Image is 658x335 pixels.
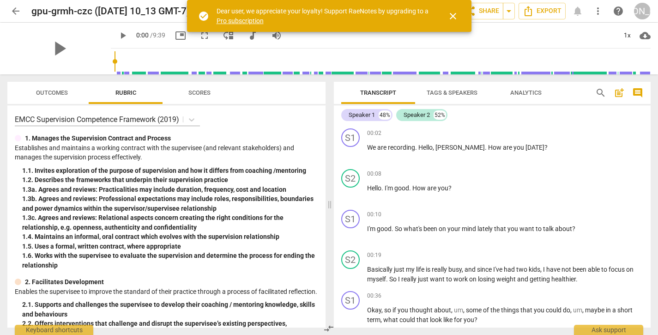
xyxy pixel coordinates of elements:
[10,6,21,17] span: arrow_back
[47,37,71,61] span: play_arrow
[367,184,381,192] span: Hello
[519,3,566,19] button: Export
[432,266,448,273] span: really
[115,89,136,96] span: Rubric
[150,31,165,39] span: / 9:39
[510,89,542,96] span: Analytics
[406,266,416,273] span: my
[383,316,399,323] span: what
[612,306,617,314] span: a
[22,242,318,251] div: 1. 5. Uses a formal, written contract, where appropriate
[435,144,485,151] span: [PERSON_NAME]
[377,225,392,232] span: good
[461,3,503,19] button: Share
[640,30,651,41] span: cloud_download
[22,300,318,319] div: 2. 1. Supports and challenges the supervisee to develop their coaching / mentoring knowledge, ski...
[381,184,385,192] span: .
[31,6,190,17] h2: gpu-grmh-czc ([DATE] 10_13 GMT-7)
[516,266,529,273] span: two
[501,306,520,314] span: things
[595,87,606,98] span: search
[15,143,318,162] p: Establishes and maintains a working contract with the supervisee (and relevant stakeholders) and ...
[367,211,381,219] span: 00:10
[454,316,464,323] span: for
[632,87,643,98] span: comment
[15,114,179,125] p: EMCC Supervision Competence Framework (2019)
[546,306,563,314] span: could
[466,306,483,314] span: some
[503,144,513,151] span: are
[418,275,430,283] span: just
[582,306,585,314] span: ,
[572,225,575,232] span: ?
[462,266,465,273] span: ,
[223,30,234,41] span: move_down
[573,306,582,314] span: Filler word
[404,110,430,120] div: Speaker 2
[574,325,643,335] div: Ask support
[551,275,576,283] span: healthier
[442,5,464,27] button: Close
[367,266,394,273] span: Basically
[430,275,446,283] span: want
[416,266,426,273] span: life
[389,275,398,283] span: So
[438,184,448,192] span: you
[386,275,389,283] span: .
[426,266,432,273] span: is
[367,316,380,323] span: term
[22,213,318,232] div: 1. 3c. Agrees and reviews: Relational aspects concern creating the right conditions for the relat...
[427,184,438,192] span: are
[136,31,149,39] span: 0:00
[117,30,128,41] span: play_arrow
[606,306,612,314] span: in
[477,225,494,232] span: lately
[493,266,504,273] span: I've
[485,144,488,151] span: .
[418,144,433,151] span: Hello
[523,6,561,17] span: Export
[409,184,412,192] span: .
[446,275,453,283] span: to
[612,85,627,100] button: Add summary
[478,275,496,283] span: losing
[525,144,544,151] span: [DATE]
[490,306,501,314] span: the
[367,292,381,300] span: 00:36
[217,6,431,25] div: Dear user, we appreciate your loyalty! Support RaeNotes by upgrading to a
[217,17,264,24] a: Pro subscription
[423,225,439,232] span: been
[384,306,392,314] span: so
[529,266,540,273] span: kids
[570,306,573,314] span: ,
[453,275,469,283] span: work
[22,185,318,195] div: 1. 3a. Agrees and reviews: Practicalities may include duration, frequency, cost and location
[341,210,360,228] div: Change speaker
[341,291,360,310] div: Change speaker
[367,251,381,259] span: 00:19
[614,87,625,98] span: post_add
[188,89,211,96] span: Scores
[394,184,409,192] span: good
[380,316,383,323] span: ,
[381,306,384,314] span: ,
[434,306,451,314] span: about
[592,6,604,17] span: more_vert
[367,306,381,314] span: Okay
[417,316,430,323] span: that
[496,275,517,283] span: weight
[404,225,423,232] span: what's
[175,30,186,41] span: picture_in_picture
[543,266,546,273] span: I
[244,27,261,44] button: Switch to audio player
[367,275,386,283] span: myself
[434,110,446,120] div: 52%
[398,275,401,283] span: I
[474,316,477,323] span: ?
[367,144,377,151] span: We
[483,306,490,314] span: of
[488,144,503,151] span: How
[427,89,477,96] span: Tags & Speakers
[392,225,395,232] span: .
[25,277,104,287] p: 2. Facilitates Development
